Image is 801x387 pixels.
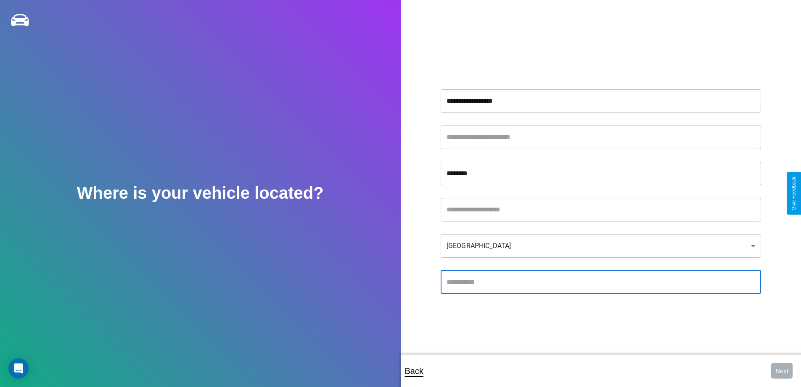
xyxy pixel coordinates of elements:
button: Next [771,363,793,379]
p: Back [405,363,423,379]
div: [GEOGRAPHIC_DATA] [441,234,761,258]
div: Give Feedback [791,176,797,211]
div: Open Intercom Messenger [8,358,29,379]
h2: Where is your vehicle located? [77,184,324,203]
